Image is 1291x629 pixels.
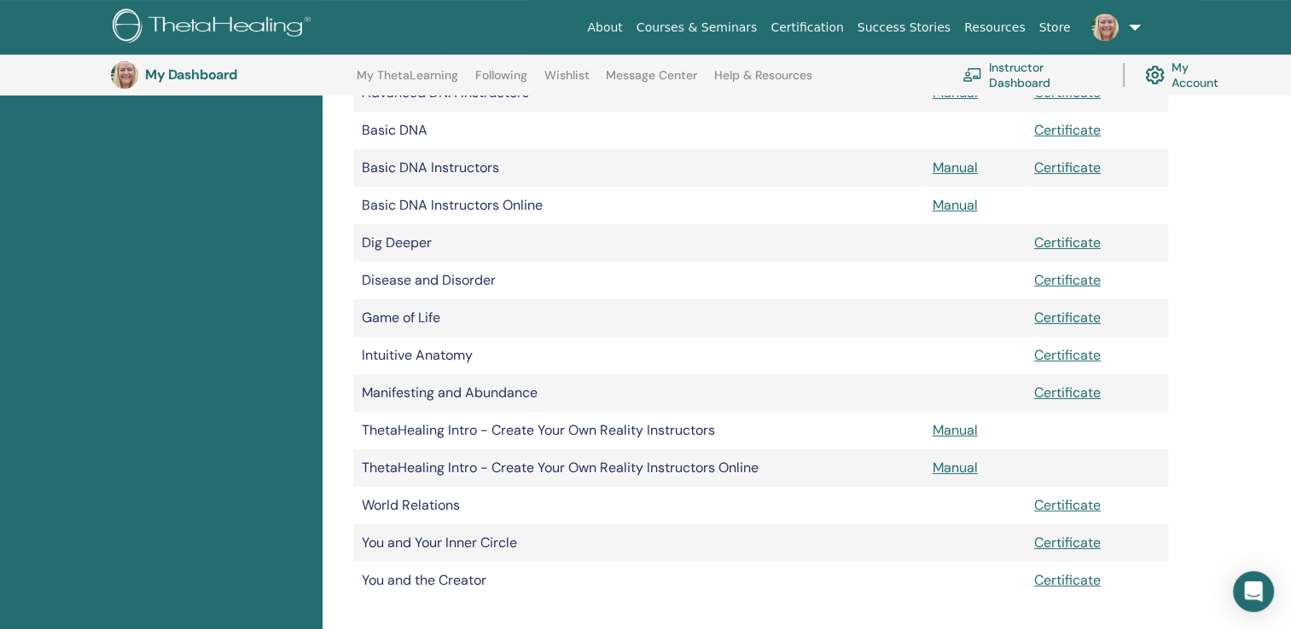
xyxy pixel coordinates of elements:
[630,12,765,43] a: Courses & Seminars
[1034,309,1101,326] a: Certificate
[353,187,923,224] td: Basic DNA Instructors Online
[1034,121,1101,139] a: Certificate
[353,374,923,412] td: Manifesting and Abundance
[933,421,978,439] a: Manual
[1034,159,1101,176] a: Certificate
[353,262,923,299] td: Disease and Disorder
[1032,12,1078,43] a: Store
[1145,61,1165,89] img: cog.svg
[475,68,527,95] a: Following
[962,67,982,82] img: chalkboard-teacher.svg
[353,524,923,562] td: You and Your Inner Circle
[544,68,590,95] a: Wishlist
[1233,571,1274,612] div: Open Intercom Messenger
[353,337,923,374] td: Intuitive Anatomy
[933,159,978,176] a: Manual
[113,9,317,47] img: logo.png
[933,459,978,476] a: Manual
[933,196,978,214] a: Manual
[111,61,138,89] img: default.jpg
[353,487,923,524] td: World Relations
[353,562,923,599] td: You and the Creator
[1034,346,1101,364] a: Certificate
[353,412,923,449] td: ThetaHealing Intro - Create Your Own Reality Instructors
[1034,534,1101,551] a: Certificate
[353,449,923,487] td: ThetaHealing Intro - Create Your Own Reality Instructors Online
[714,68,812,95] a: Help & Resources
[962,56,1102,94] a: Instructor Dashboard
[580,12,629,43] a: About
[353,224,923,262] td: Dig Deeper
[145,66,316,83] h3: My Dashboard
[1034,384,1101,401] a: Certificate
[1034,234,1101,251] a: Certificate
[764,12,850,43] a: Certification
[851,12,957,43] a: Success Stories
[606,68,697,95] a: Message Center
[1034,496,1101,514] a: Certificate
[1034,271,1101,289] a: Certificate
[1145,56,1236,94] a: My Account
[353,112,923,149] td: Basic DNA
[1034,571,1101,589] a: Certificate
[353,299,923,337] td: Game of Life
[957,12,1032,43] a: Resources
[353,149,923,187] td: Basic DNA Instructors
[357,68,458,95] a: My ThetaLearning
[1091,14,1119,41] img: default.jpg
